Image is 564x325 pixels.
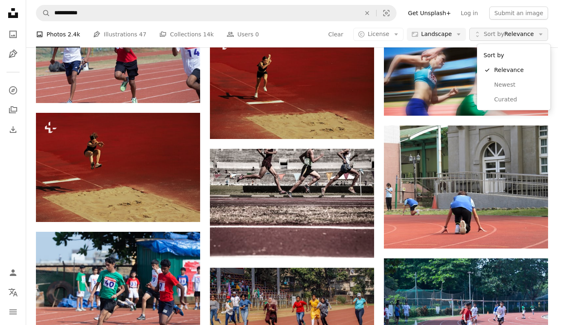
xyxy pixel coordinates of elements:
[480,47,547,63] div: Sort by
[484,31,504,37] span: Sort by
[484,30,534,38] span: Relevance
[469,28,548,41] button: Sort byRelevance
[494,66,544,74] span: Relevance
[477,44,551,110] div: Sort byRelevance
[494,81,544,89] span: Newest
[494,95,544,103] span: Curated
